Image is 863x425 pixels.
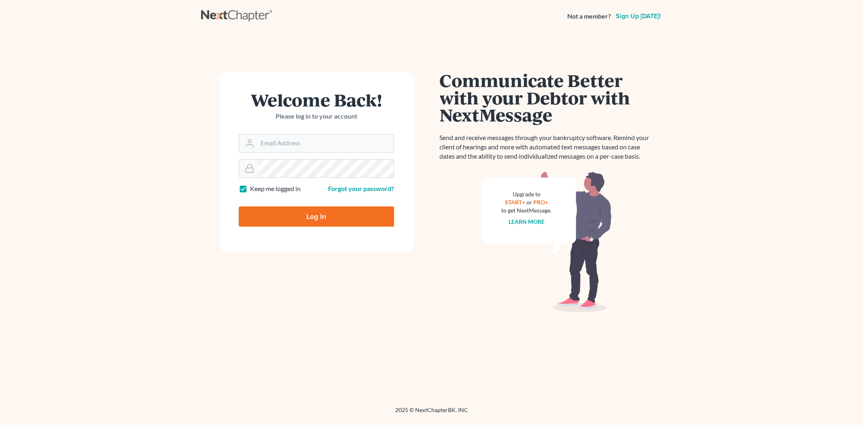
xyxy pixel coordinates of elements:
[509,218,545,225] a: Learn more
[502,190,552,198] div: Upgrade to
[440,133,654,161] p: Send and receive messages through your bankruptcy software. Remind your client of hearings and mo...
[482,171,612,312] img: nextmessage_bg-59042aed3d76b12b5cd301f8e5b87938c9018125f34e5fa2b7a6b67550977c72.svg
[239,91,394,108] h1: Welcome Back!
[614,13,662,19] a: Sign up [DATE]!
[257,134,394,152] input: Email Address
[239,206,394,227] input: Log In
[502,206,552,215] div: to get NextMessage.
[505,199,525,206] a: START+
[250,184,301,193] label: Keep me logged in
[526,199,532,206] span: or
[440,72,654,123] h1: Communicate Better with your Debtor with NextMessage
[533,199,548,206] a: PRO+
[328,185,394,192] a: Forgot your password?
[567,12,611,21] strong: Not a member?
[201,406,662,421] div: 2025 © NextChapterBK, INC
[239,112,394,121] p: Please log in to your account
